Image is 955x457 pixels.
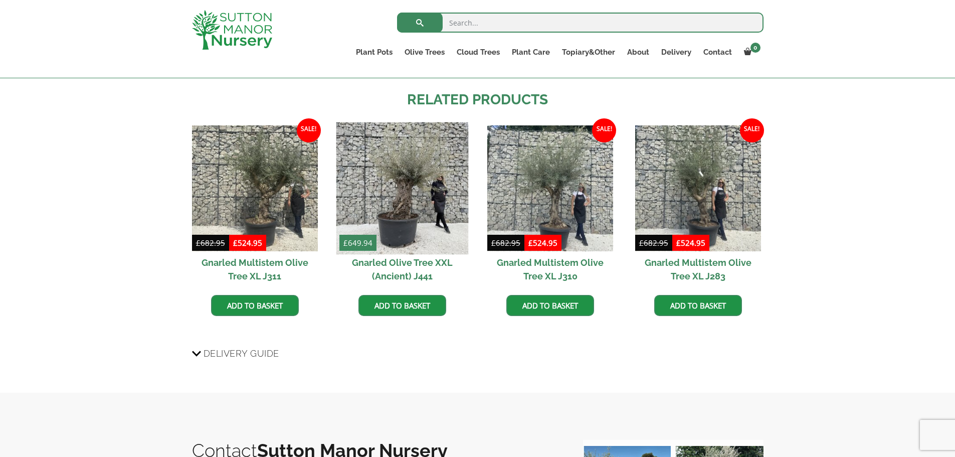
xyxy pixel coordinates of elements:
[451,45,506,59] a: Cloud Trees
[487,125,613,251] img: Gnarled Multistem Olive Tree XL J310
[196,238,225,248] bdi: 682.95
[358,295,446,316] a: Add to basket: “Gnarled Olive Tree XXL (Ancient) J441”
[487,125,613,287] a: Sale! Gnarled Multistem Olive Tree XL J310
[196,238,201,248] span: £
[750,43,760,53] span: 0
[528,238,557,248] bdi: 524.95
[738,45,763,59] a: 0
[343,238,348,248] span: £
[350,45,399,59] a: Plant Pots
[621,45,655,59] a: About
[635,125,761,251] img: Gnarled Multistem Olive Tree XL J283
[639,238,668,248] bdi: 682.95
[211,295,299,316] a: Add to basket: “Gnarled Multistem Olive Tree XL J311”
[676,238,705,248] bdi: 524.95
[697,45,738,59] a: Contact
[399,45,451,59] a: Olive Trees
[491,238,496,248] span: £
[639,238,644,248] span: £
[487,251,613,287] h2: Gnarled Multistem Olive Tree XL J310
[192,89,763,110] h2: Related products
[192,125,318,287] a: Sale! Gnarled Multistem Olive Tree XL J311
[655,45,697,59] a: Delivery
[339,125,465,287] a: £649.94 Gnarled Olive Tree XXL (Ancient) J441
[233,238,262,248] bdi: 524.95
[556,45,621,59] a: Topiary&Other
[676,238,681,248] span: £
[336,122,469,254] img: Gnarled Olive Tree XXL (Ancient) J441
[339,251,465,287] h2: Gnarled Olive Tree XXL (Ancient) J441
[528,238,533,248] span: £
[204,344,279,363] span: Delivery Guide
[506,295,594,316] a: Add to basket: “Gnarled Multistem Olive Tree XL J310”
[233,238,238,248] span: £
[397,13,763,33] input: Search...
[297,118,321,142] span: Sale!
[654,295,742,316] a: Add to basket: “Gnarled Multistem Olive Tree XL J283”
[635,251,761,287] h2: Gnarled Multistem Olive Tree XL J283
[343,238,372,248] bdi: 649.94
[491,238,520,248] bdi: 682.95
[506,45,556,59] a: Plant Care
[192,125,318,251] img: Gnarled Multistem Olive Tree XL J311
[192,251,318,287] h2: Gnarled Multistem Olive Tree XL J311
[635,125,761,287] a: Sale! Gnarled Multistem Olive Tree XL J283
[192,10,272,50] img: logo
[740,118,764,142] span: Sale!
[592,118,616,142] span: Sale!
